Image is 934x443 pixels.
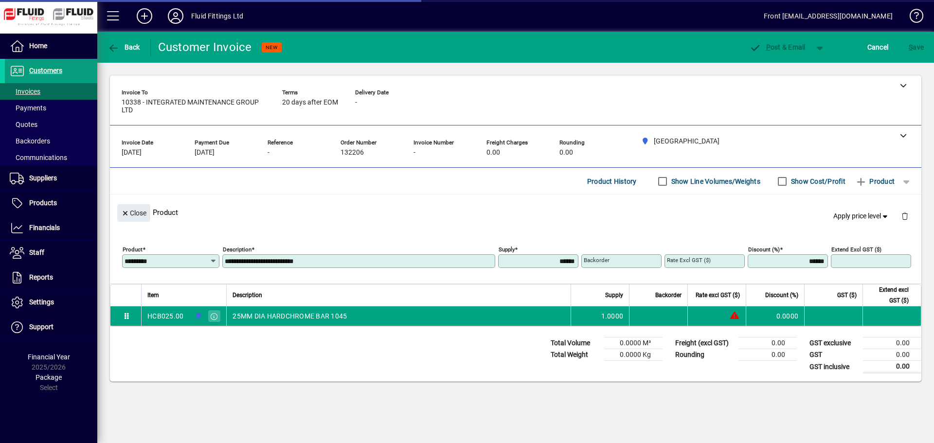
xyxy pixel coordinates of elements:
[738,349,797,361] td: 0.00
[233,311,347,321] span: 25MM DIA HARDCHROME BAR 1045
[909,39,924,55] span: ave
[486,149,500,157] span: 0.00
[837,290,857,301] span: GST ($)
[10,137,50,145] span: Backorders
[29,248,44,256] span: Staff
[266,44,278,51] span: NEW
[746,306,804,326] td: 0.0000
[5,315,97,339] a: Support
[160,7,191,25] button: Profile
[669,177,760,186] label: Show Line Volumes/Weights
[29,273,53,281] span: Reports
[282,99,338,106] span: 20 days after EOM
[805,337,863,349] td: GST exclusive
[670,337,738,349] td: Freight (excl GST)
[29,298,54,306] span: Settings
[5,191,97,215] a: Products
[122,99,268,114] span: 10338 - INTEGRATED MAINTENANCE GROUP LTD
[855,174,895,189] span: Product
[28,353,70,361] span: Financial Year
[499,246,515,253] mat-label: Supply
[268,149,269,157] span: -
[341,149,364,157] span: 132206
[5,241,97,265] a: Staff
[5,83,97,100] a: Invoices
[893,212,916,220] app-page-header-button: Delete
[5,149,97,166] a: Communications
[789,177,845,186] label: Show Cost/Profit
[833,211,890,221] span: Apply price level
[766,43,771,51] span: P
[850,173,899,190] button: Product
[805,349,863,361] td: GST
[604,349,663,361] td: 0.0000 Kg
[546,349,604,361] td: Total Weight
[36,373,62,381] span: Package
[604,337,663,349] td: 0.0000 M³
[696,290,740,301] span: Rate excl GST ($)
[5,116,97,133] a: Quotes
[97,38,151,56] app-page-header-button: Back
[902,2,922,34] a: Knowledge Base
[10,88,40,95] span: Invoices
[829,208,894,225] button: Apply price level
[192,311,203,321] span: AUCKLAND
[10,154,67,161] span: Communications
[765,290,798,301] span: Discount (%)
[601,311,624,321] span: 1.0000
[863,361,921,373] td: 0.00
[749,43,806,51] span: ost & Email
[5,290,97,315] a: Settings
[29,42,47,50] span: Home
[10,121,37,128] span: Quotes
[10,104,46,112] span: Payments
[233,290,262,301] span: Description
[584,257,610,264] mat-label: Backorder
[195,149,215,157] span: [DATE]
[748,246,780,253] mat-label: Discount (%)
[805,361,863,373] td: GST inclusive
[117,204,150,222] button: Close
[906,38,926,56] button: Save
[223,246,251,253] mat-label: Description
[5,34,97,58] a: Home
[863,349,921,361] td: 0.00
[831,246,881,253] mat-label: Extend excl GST ($)
[738,337,797,349] td: 0.00
[5,166,97,191] a: Suppliers
[869,284,909,306] span: Extend excl GST ($)
[559,149,573,157] span: 0.00
[587,174,637,189] span: Product History
[105,38,143,56] button: Back
[413,149,415,157] span: -
[744,38,810,56] button: Post & Email
[29,224,60,231] span: Financials
[158,39,252,55] div: Customer Invoice
[108,43,140,51] span: Back
[583,173,641,190] button: Product History
[5,100,97,116] a: Payments
[5,266,97,290] a: Reports
[865,38,891,56] button: Cancel
[655,290,682,301] span: Backorder
[110,195,921,230] div: Product
[29,199,57,207] span: Products
[764,8,893,24] div: Front [EMAIL_ADDRESS][DOMAIN_NAME]
[191,8,243,24] div: Fluid Fittings Ltd
[121,205,146,221] span: Close
[123,246,143,253] mat-label: Product
[863,337,921,349] td: 0.00
[29,323,54,331] span: Support
[122,149,142,157] span: [DATE]
[546,337,604,349] td: Total Volume
[29,174,57,182] span: Suppliers
[355,99,357,106] span: -
[605,290,623,301] span: Supply
[5,133,97,149] a: Backorders
[147,311,183,321] div: HCB025.00
[5,216,97,240] a: Financials
[867,39,889,55] span: Cancel
[893,204,916,228] button: Delete
[115,208,153,217] app-page-header-button: Close
[29,67,62,74] span: Customers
